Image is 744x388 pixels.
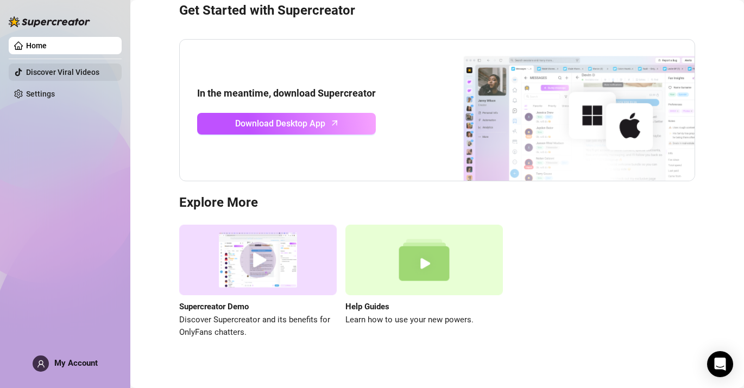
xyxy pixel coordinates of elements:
span: My Account [54,358,98,368]
span: Download Desktop App [235,117,325,130]
div: Open Intercom Messenger [707,351,733,377]
strong: Supercreator Demo [179,302,249,311]
h3: Explore More [179,194,695,212]
a: Home [26,41,47,50]
a: Settings [26,90,55,98]
strong: In the meantime, download Supercreator [197,87,376,99]
img: supercreator demo [179,225,337,296]
img: download app [423,40,695,181]
h3: Get Started with Supercreator [179,2,695,20]
span: arrow-up [329,117,341,129]
a: Help GuidesLearn how to use your new powers. [345,225,503,339]
a: Discover Viral Videos [26,68,99,77]
img: logo-BBDzfeDw.svg [9,16,90,27]
span: Discover Supercreator and its benefits for OnlyFans chatters. [179,314,337,339]
strong: Help Guides [345,302,389,311]
a: Supercreator DemoDiscover Supercreator and its benefits for OnlyFans chatters. [179,225,337,339]
span: user [37,360,45,368]
span: Learn how to use your new powers. [345,314,503,327]
img: help guides [345,225,503,296]
a: Download Desktop Apparrow-up [197,113,376,135]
